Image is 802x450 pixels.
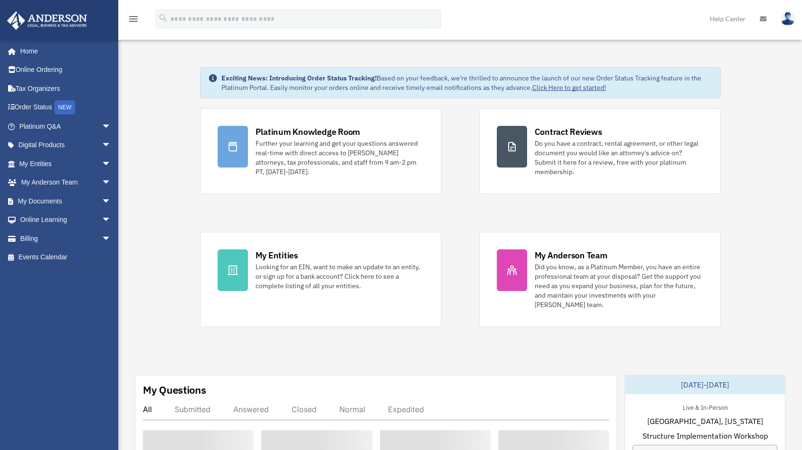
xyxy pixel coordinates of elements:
div: My Questions [143,383,206,397]
a: Events Calendar [7,248,125,267]
div: Looking for an EIN, want to make an update to an entity, or sign up for a bank account? Click her... [256,262,424,291]
div: Expedited [388,405,424,414]
i: search [158,13,168,23]
span: arrow_drop_down [102,154,121,174]
div: Do you have a contract, rental agreement, or other legal document you would like an attorney's ad... [535,139,703,176]
div: Further your learning and get your questions answered real-time with direct access to [PERSON_NAM... [256,139,424,176]
div: Submitted [175,405,211,414]
div: Based on your feedback, we're thrilled to announce the launch of our new Order Status Tracking fe... [221,73,713,92]
a: My Anderson Teamarrow_drop_down [7,173,125,192]
span: arrow_drop_down [102,211,121,230]
a: menu [128,17,139,25]
div: Closed [291,405,317,414]
span: Structure Implementation Workshop [643,430,768,441]
div: My Entities [256,249,298,261]
img: Anderson Advisors Platinum Portal [4,11,90,30]
div: Platinum Knowledge Room [256,126,361,138]
span: arrow_drop_down [102,117,121,136]
a: Online Ordering [7,61,125,79]
div: [DATE]-[DATE] [625,375,785,394]
div: Live & In-Person [675,402,735,412]
div: Answered [233,405,269,414]
a: My Entitiesarrow_drop_down [7,154,125,173]
span: arrow_drop_down [102,136,121,155]
a: Tax Organizers [7,79,125,98]
span: arrow_drop_down [102,229,121,248]
a: My Anderson Team Did you know, as a Platinum Member, you have an entire professional team at your... [479,232,721,327]
div: Contract Reviews [535,126,602,138]
div: Normal [339,405,365,414]
a: My Documentsarrow_drop_down [7,192,125,211]
div: All [143,405,152,414]
i: menu [128,13,139,25]
strong: Exciting News: Introducing Order Status Tracking! [221,74,377,82]
a: My Entities Looking for an EIN, want to make an update to an entity, or sign up for a bank accoun... [200,232,441,327]
img: User Pic [781,12,795,26]
div: NEW [54,100,75,115]
a: Home [7,42,121,61]
div: My Anderson Team [535,249,608,261]
a: Online Learningarrow_drop_down [7,211,125,229]
div: Did you know, as a Platinum Member, you have an entire professional team at your disposal? Get th... [535,262,703,309]
span: arrow_drop_down [102,192,121,211]
a: Digital Productsarrow_drop_down [7,136,125,155]
a: Platinum Q&Aarrow_drop_down [7,117,125,136]
a: Order StatusNEW [7,98,125,117]
span: arrow_drop_down [102,173,121,193]
a: Click Here to get started! [532,83,606,92]
span: [GEOGRAPHIC_DATA], [US_STATE] [647,415,763,427]
a: Contract Reviews Do you have a contract, rental agreement, or other legal document you would like... [479,108,721,194]
a: Billingarrow_drop_down [7,229,125,248]
a: Platinum Knowledge Room Further your learning and get your questions answered real-time with dire... [200,108,441,194]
